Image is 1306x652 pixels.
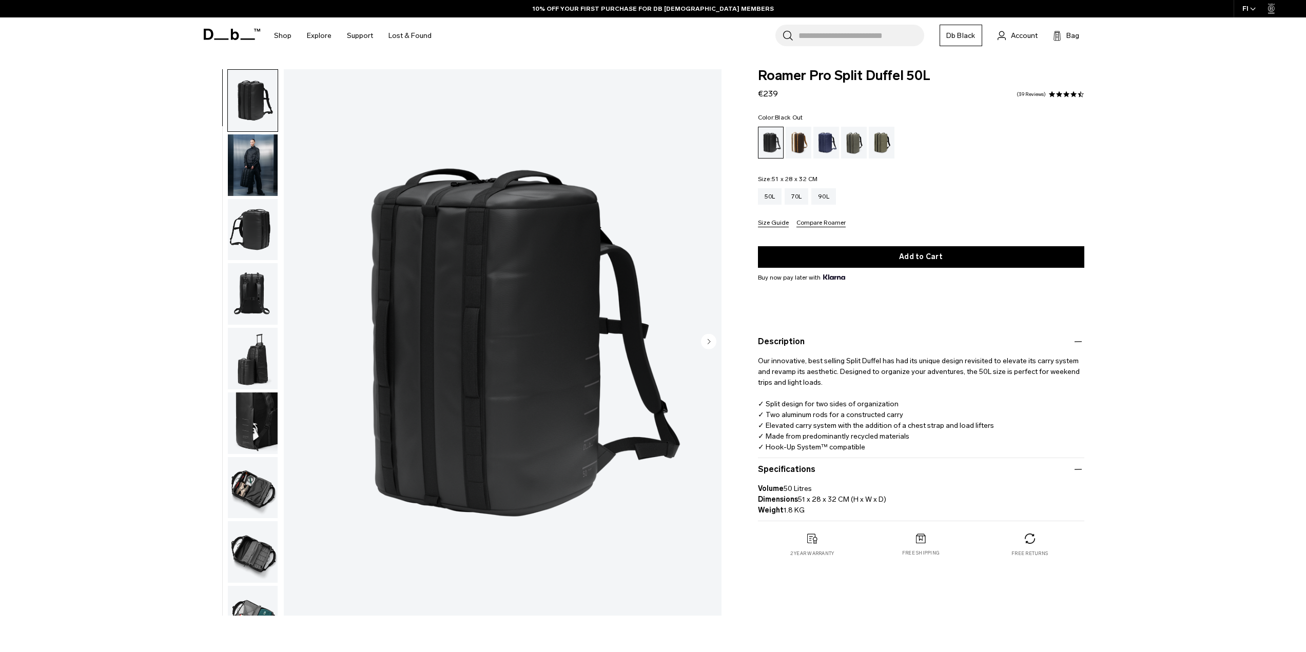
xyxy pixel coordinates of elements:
a: Lost & Found [388,17,432,54]
button: Bag [1053,29,1079,42]
img: Roamer Pro Split Duffel 50L Black Out [228,328,278,389]
button: Roamer Pro Split Duffel 50L Black Out [227,327,278,390]
p: 50 Litres 51 x 28 x 32 CM (H x W x D) 1.8 KG [758,476,1084,516]
img: Roamer Pro Split Duffel 50L Black Out [228,70,278,131]
strong: Volume [758,484,784,493]
a: Mash Green [869,127,894,159]
p: Free shipping [902,549,940,557]
legend: Size: [758,176,818,182]
a: 50L [758,188,782,205]
img: Roamer Pro Split Duffel 50L Black Out [228,457,278,519]
button: Next slide [701,333,716,351]
p: Our innovative, best selling Split Duffel has had its unique design revisited to elevate its carr... [758,348,1084,452]
img: Roamer Pro Split Duffel 50L Black Out [228,263,278,325]
button: Size Guide [758,220,789,227]
button: Roamer Pro Split Duffel 50L Black Out [227,69,278,132]
a: 70L [785,188,808,205]
a: Support [347,17,373,54]
li: 1 / 9 [284,69,722,616]
span: Roamer Pro Split Duffel 50L [758,69,1084,83]
p: 2 year warranty [790,550,834,557]
button: Specifications [758,463,1084,476]
span: Black Out [775,114,803,121]
p: Free returns [1011,550,1048,557]
button: Roamer Pro Split Duffel 50L Black Out [227,263,278,325]
nav: Main Navigation [266,17,439,54]
img: Roamer Pro Split Duffel 50L Black Out [228,586,278,647]
img: Roamer Pro Split Duffel 50L Black Out [228,392,278,454]
button: Roamer Pro Split Duffel 50L Black Out [227,521,278,583]
button: Roamer Pro Split Duffel 50L Black Out [227,457,278,519]
a: Explore [307,17,332,54]
span: 51 x 28 x 32 CM [772,175,818,183]
img: Roamer Pro Split Duffel 50L Black Out [228,521,278,583]
a: Shop [274,17,291,54]
button: Roamer Pro Split Duffel 50L Black Out [227,585,278,648]
button: Roamer Pro Split Duffel 50L Black Out [227,199,278,261]
span: Account [1011,30,1038,41]
span: Bag [1066,30,1079,41]
strong: Dimensions [758,495,798,504]
button: Roamer Pro Split Duffel 50L Black Out [227,392,278,455]
img: Roamer Pro Split Duffel 50L Black Out [284,69,722,616]
button: Roamer Pro Split Duffel 50L Black Out [227,134,278,196]
img: Roamer Pro Split Duffel 50L Black Out [228,134,278,196]
button: Compare Roamer [796,220,846,227]
a: Db Black [940,25,982,46]
span: €239 [758,89,778,98]
a: 90L [811,188,836,205]
a: 10% OFF YOUR FIRST PURCHASE FOR DB [DEMOGRAPHIC_DATA] MEMBERS [533,4,774,13]
img: {"height" => 20, "alt" => "Klarna"} [823,274,845,280]
a: Cappuccino [786,127,811,159]
button: Description [758,335,1084,348]
span: Buy now pay later with [758,273,845,282]
legend: Color: [758,114,803,121]
a: 39 reviews [1017,92,1046,97]
img: Roamer Pro Split Duffel 50L Black Out [228,199,278,261]
button: Add to Cart [758,246,1084,268]
strong: Weight [758,506,784,515]
a: Forest Green [841,127,867,159]
a: Account [998,29,1038,42]
a: Blue Hour [813,127,839,159]
a: Black Out [758,127,784,159]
